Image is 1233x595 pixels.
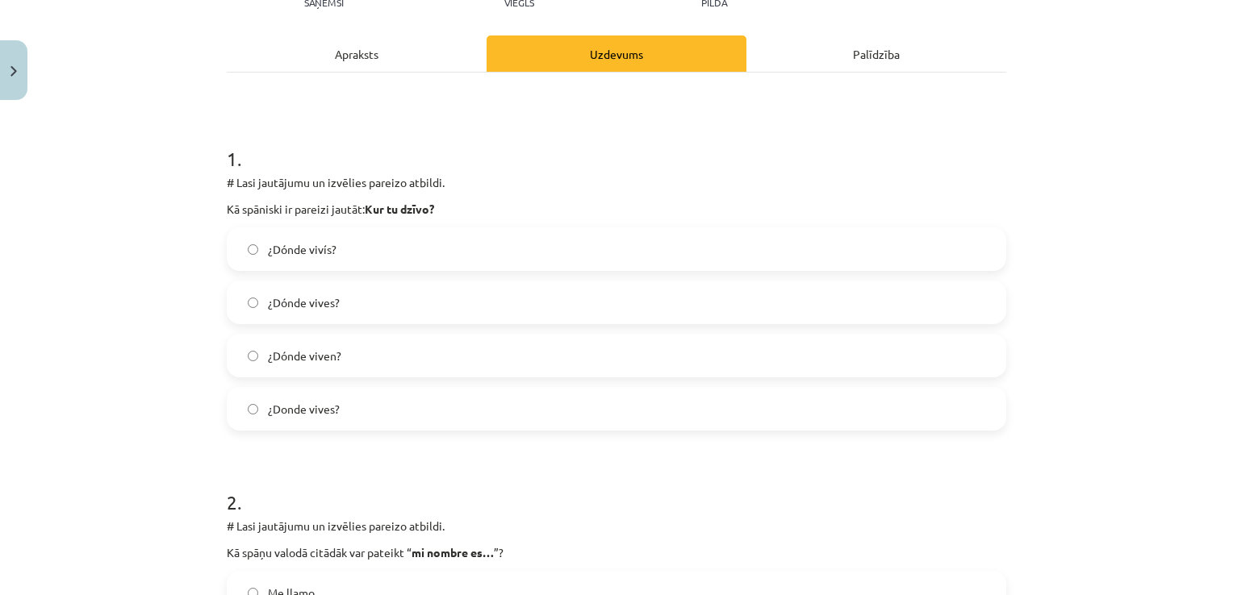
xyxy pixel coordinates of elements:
img: icon-close-lesson-0947bae3869378f0d4975bcd49f059093ad1ed9edebbc8119c70593378902aed.svg [10,66,17,77]
div: Uzdevums [487,35,746,72]
input: ¿Donde vives? [248,404,258,414]
input: ¿Dónde viven? [248,351,258,361]
p: # Lasi jautājumu un izvēlies pareizo atbildi. [227,518,1006,535]
span: ¿Dónde viven? [268,347,341,364]
input: ¿Dónde vivís? [248,244,258,255]
div: Apraksts [227,35,487,72]
strong: Kur tu dzīvo? [365,202,434,216]
input: ¿Dónde vives? [248,297,258,308]
p: # Lasi jautājumu un izvēlies pareizo atbildi. [227,174,1006,191]
h1: 2 . [227,463,1006,513]
p: Kā spāniski ir pareizi jautāt: [227,201,1006,218]
div: Palīdzība [746,35,1006,72]
strong: mi nombre es… [412,545,494,560]
p: Kā spāņu valodā citādāk var pateikt “ ”? [227,544,1006,561]
h1: 1 . [227,119,1006,169]
span: ¿Dónde vivís? [268,241,336,258]
span: ¿Dónde vives? [268,294,340,311]
span: ¿Donde vives? [268,401,340,418]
